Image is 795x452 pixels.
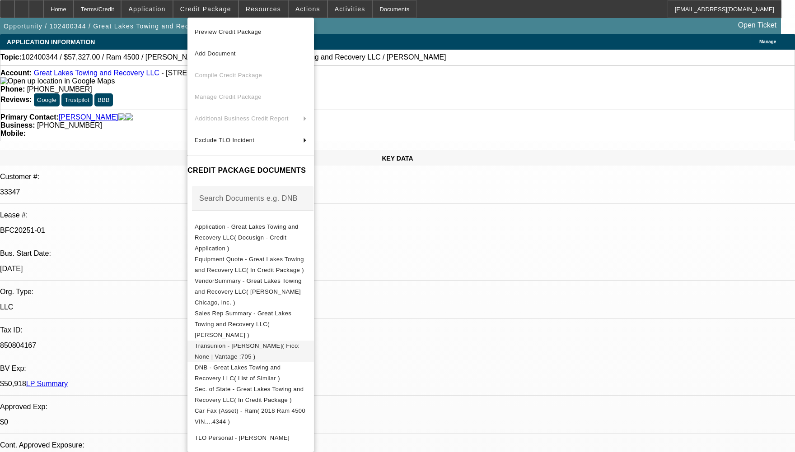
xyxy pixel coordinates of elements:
span: VendorSummary - Great Lakes Towing and Recovery LLC( [PERSON_NAME] Chicago, Inc. ) [195,277,302,306]
span: Add Document [195,50,236,57]
span: DNB - Great Lakes Towing and Recovery LLC( List of Similar ) [195,364,281,382]
button: VendorSummary - Great Lakes Towing and Recovery LLC( Lynch Chicago, Inc. ) [187,276,314,308]
span: Transunion - [PERSON_NAME]( Fico: None | Vantage :705 ) [195,342,300,360]
mat-label: Search Documents e.g. DNB [199,194,298,202]
button: Transunion - Allen, Justin( Fico: None | Vantage :705 ) [187,341,314,362]
button: TLO Personal - Allen, Justin [187,427,314,449]
button: Equipment Quote - Great Lakes Towing and Recovery LLC( In Credit Package ) [187,254,314,276]
span: Preview Credit Package [195,28,262,35]
span: Sec. of State - Great Lakes Towing and Recovery LLC( In Credit Package ) [195,386,304,403]
span: Equipment Quote - Great Lakes Towing and Recovery LLC( In Credit Package ) [195,256,304,273]
span: TLO Personal - [PERSON_NAME] [195,434,290,441]
span: Exclude TLO Incident [195,137,254,143]
span: Application - Great Lakes Towing and Recovery LLC( Docusign - Credit Application ) [195,223,299,252]
button: Sec. of State - Great Lakes Towing and Recovery LLC( In Credit Package ) [187,384,314,406]
button: Sales Rep Summary - Great Lakes Towing and Recovery LLC( Flores, Brian ) [187,308,314,341]
h4: CREDIT PACKAGE DOCUMENTS [187,165,314,176]
button: DNB - Great Lakes Towing and Recovery LLC( List of Similar ) [187,362,314,384]
span: Car Fax (Asset) - Ram( 2018 Ram 4500 VIN....4344 ) [195,407,305,425]
span: Sales Rep Summary - Great Lakes Towing and Recovery LLC( [PERSON_NAME] ) [195,310,291,338]
button: Car Fax (Asset) - Ram( 2018 Ram 4500 VIN....4344 ) [187,406,314,427]
button: Application - Great Lakes Towing and Recovery LLC( Docusign - Credit Application ) [187,221,314,254]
